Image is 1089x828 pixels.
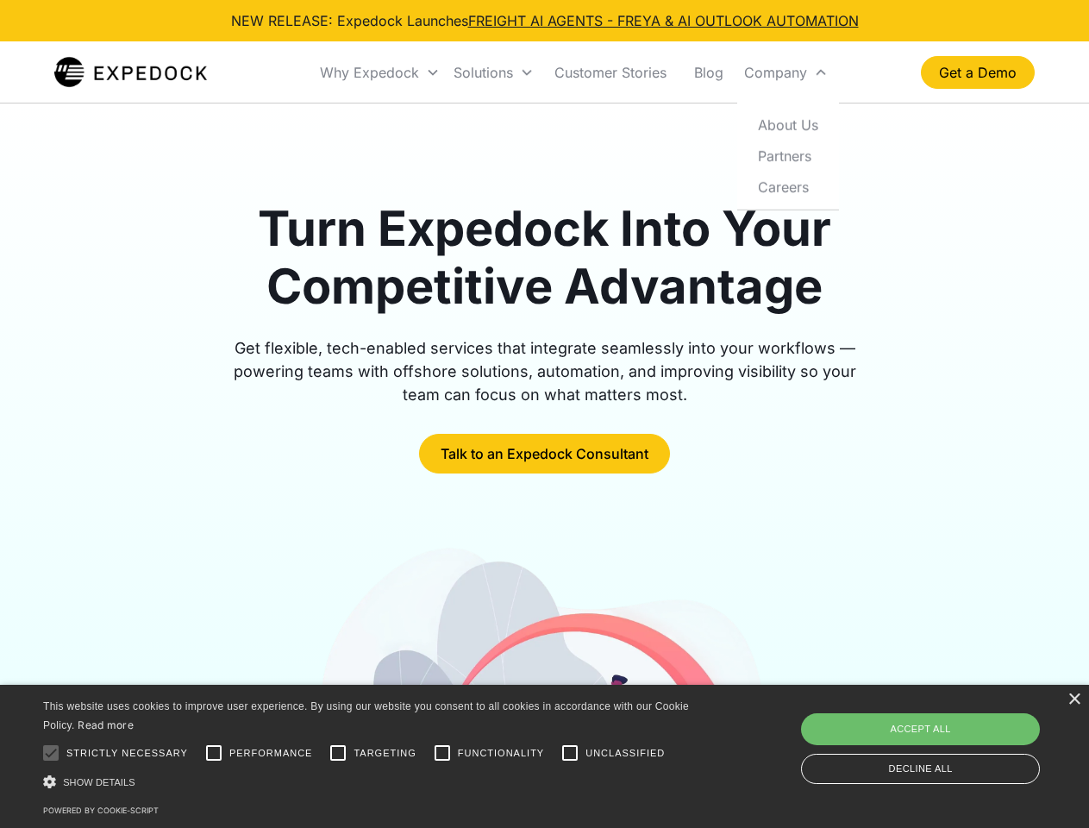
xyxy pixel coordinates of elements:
[66,746,188,761] span: Strictly necessary
[229,746,313,761] span: Performance
[744,64,807,81] div: Company
[43,700,689,732] span: This website uses cookies to improve user experience. By using our website you consent to all coo...
[63,777,135,787] span: Show details
[320,64,419,81] div: Why Expedock
[468,12,859,29] a: FREIGHT AI AGENTS - FREYA & AI OUTLOOK AUTOMATION
[921,56,1035,89] a: Get a Demo
[43,773,695,791] div: Show details
[744,171,832,202] a: Careers
[744,109,832,140] a: About Us
[680,43,737,102] a: Blog
[231,10,859,31] div: NEW RELEASE: Expedock Launches
[737,102,839,210] nav: Company
[447,43,541,102] div: Solutions
[454,64,513,81] div: Solutions
[54,55,207,90] a: home
[43,806,159,815] a: Powered by cookie-script
[54,55,207,90] img: Expedock Logo
[313,43,447,102] div: Why Expedock
[458,746,544,761] span: Functionality
[744,140,832,171] a: Partners
[541,43,680,102] a: Customer Stories
[585,746,665,761] span: Unclassified
[737,43,835,102] div: Company
[78,718,134,731] a: Read more
[354,746,416,761] span: Targeting
[802,642,1089,828] iframe: Chat Widget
